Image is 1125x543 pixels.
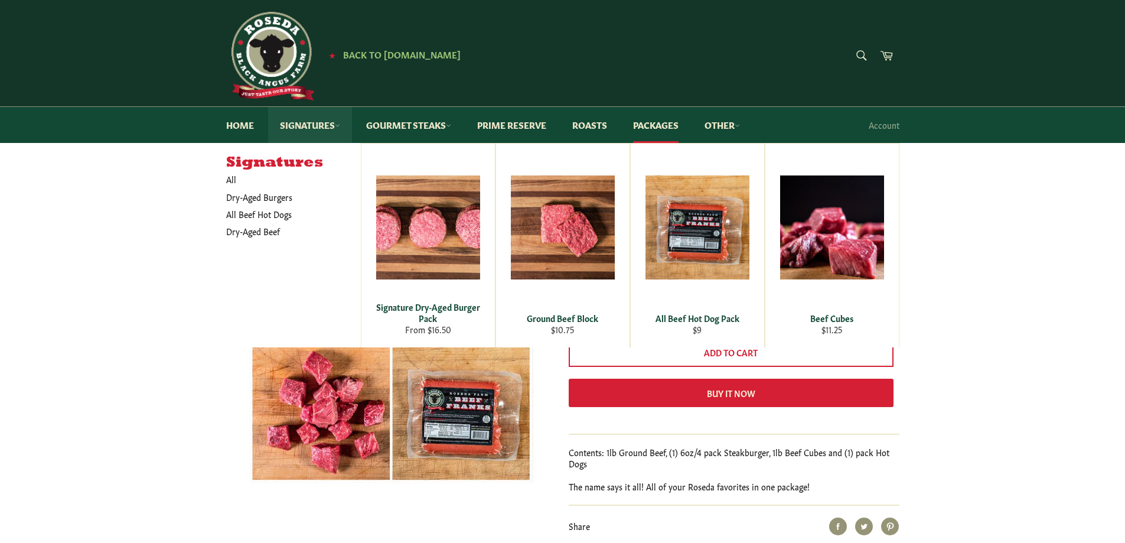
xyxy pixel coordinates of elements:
div: Signature Dry-Aged Burger Pack [369,301,487,324]
a: Other [693,107,752,143]
div: From $16.50 [369,324,487,335]
span: Add to Cart [704,346,758,358]
a: Beef Cubes Beef Cubes $11.25 [765,143,899,347]
div: $11.25 [772,324,891,335]
a: ★ Back to [DOMAIN_NAME] [323,50,461,60]
a: All Beef Hot Dogs [220,206,349,223]
a: Account [863,108,905,142]
button: Buy it now [569,379,894,407]
a: All [220,171,361,188]
button: Add to Cart [569,339,894,367]
span: Back to [DOMAIN_NAME] [343,48,461,60]
a: Gourmet Steaks [354,107,463,143]
div: All Beef Hot Dog Pack [638,313,756,324]
a: Dry-Aged Beef [220,223,349,240]
img: All Beef Hot Dog Pack [645,175,749,279]
img: Roseda Beef [226,12,315,100]
p: Contents: 1lb Ground Beef, (1) 6oz/4 pack Steakburger, 1lb Beef Cubes and (1) pack Hot Dogs [569,447,899,470]
h5: Signatures [226,155,361,171]
a: Signature Dry-Aged Burger Pack Signature Dry-Aged Burger Pack From $16.50 [361,143,495,347]
div: Ground Beef Block [503,313,622,324]
a: Signatures [268,107,352,143]
a: Prime Reserve [465,107,558,143]
span: Share [569,520,590,532]
div: $10.75 [503,324,622,335]
img: Signature Dry-Aged Burger Pack [376,175,480,279]
div: $9 [638,324,756,335]
a: Home [214,107,266,143]
div: Beef Cubes [772,313,891,324]
img: Beef Cubes [780,175,884,279]
a: Roasts [560,107,619,143]
a: Ground Beef Block Ground Beef Block $10.75 [495,143,630,347]
p: The name says it all! All of your Roseda favorites in one package! [569,481,899,492]
a: All Beef Hot Dog Pack All Beef Hot Dog Pack $9 [630,143,765,347]
a: Dry-Aged Burgers [220,188,349,206]
img: Ground Beef Block [511,175,615,279]
a: Packages [621,107,690,143]
span: ★ [329,50,335,60]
